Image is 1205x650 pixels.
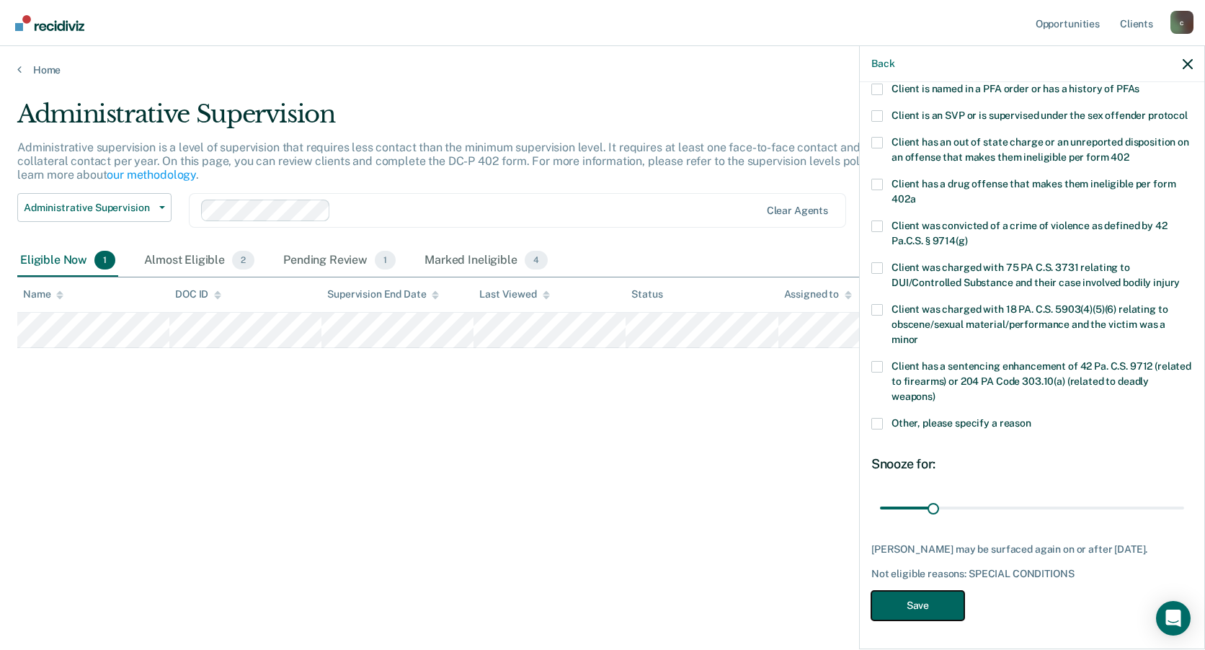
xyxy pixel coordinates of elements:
div: Assigned to [784,288,852,300]
div: Name [23,288,63,300]
span: Client has a sentencing enhancement of 42 Pa. C.S. 9712 (related to firearms) or 204 PA Code 303.... [891,360,1191,402]
div: [PERSON_NAME] may be surfaced again on or after [DATE]. [871,543,1193,556]
span: Client was charged with 75 PA C.S. 3731 relating to DUI/Controlled Substance and their case invol... [891,262,1180,288]
span: 1 [94,251,115,270]
div: c [1170,11,1193,34]
img: Recidiviz [15,15,84,31]
span: Other, please specify a reason [891,417,1031,429]
div: Last Viewed [479,288,549,300]
div: Clear agents [767,205,828,217]
span: 1 [375,251,396,270]
div: Pending Review [280,245,399,277]
a: Home [17,63,1188,76]
div: Eligible Now [17,245,118,277]
div: Supervision End Date [327,288,439,300]
div: Not eligible reasons: SPECIAL CONDITIONS [871,568,1193,580]
span: 2 [232,251,254,270]
div: Almost Eligible [141,245,257,277]
div: Marked Ineligible [422,245,551,277]
p: Administrative supervision is a level of supervision that requires less contact than the minimum ... [17,141,910,182]
div: Administrative Supervision [17,99,921,141]
button: Profile dropdown button [1170,11,1193,34]
div: DOC ID [175,288,221,300]
div: Open Intercom Messenger [1156,601,1191,636]
span: 4 [525,251,548,270]
span: Client was charged with 18 PA. C.S. 5903(4)(5)(6) relating to obscene/sexual material/performance... [891,303,1168,345]
span: Client is named in a PFA order or has a history of PFAs [891,83,1139,94]
span: Client was convicted of a crime of violence as defined by 42 Pa.C.S. § 9714(g) [891,220,1168,246]
a: our methodology [107,168,196,182]
span: Client is an SVP or is supervised under the sex offender protocol [891,110,1188,121]
div: Status [631,288,662,300]
span: Client has an out of state charge or an unreported disposition on an offense that makes them inel... [891,136,1189,163]
span: Administrative Supervision [24,202,154,214]
span: Client has a drug offense that makes them ineligible per form 402a [891,178,1175,205]
div: Snooze for: [871,456,1193,472]
button: Save [871,591,964,620]
button: Back [871,58,894,70]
